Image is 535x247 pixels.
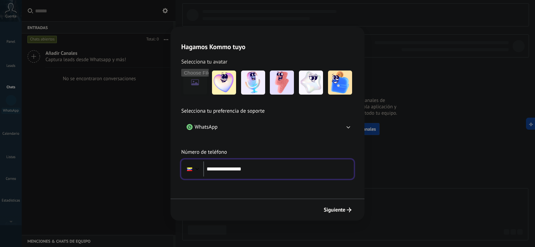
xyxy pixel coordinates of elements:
span: Número de teléfono [181,148,227,157]
img: -3.jpeg [270,71,294,95]
button: WhatsApp [181,118,354,136]
img: -4.jpeg [299,71,323,95]
div: Venezuela: + 58 [183,162,196,176]
img: -1.jpeg [212,71,236,95]
img: -5.jpeg [328,71,352,95]
img: -2.jpeg [241,71,265,95]
span: WhatsApp [195,124,218,130]
span: Selecciona tu preferencia de soporte [181,107,265,116]
span: Siguiente [324,208,345,212]
button: Siguiente [321,204,354,216]
h2: Hagamos Kommo tuyo [171,27,364,51]
span: Selecciona tu avatar [181,57,227,66]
